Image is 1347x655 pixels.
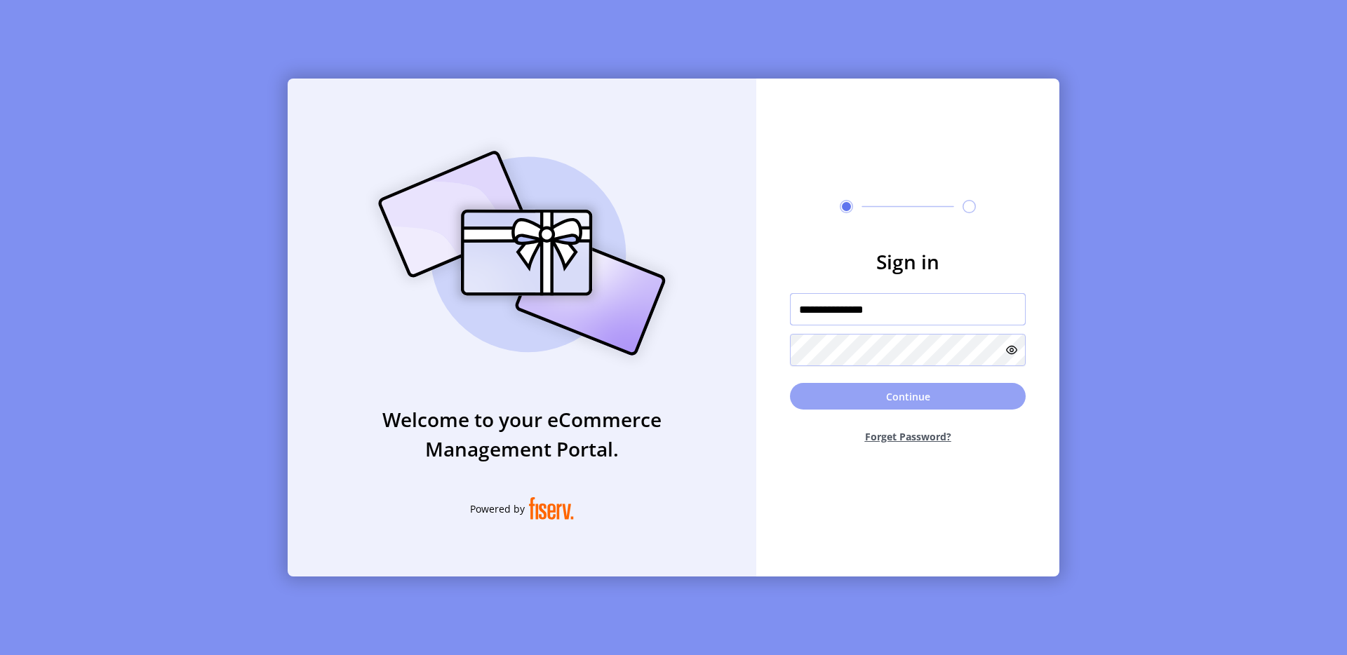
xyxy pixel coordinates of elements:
button: Forget Password? [790,418,1026,455]
span: Powered by [470,501,525,516]
button: Continue [790,383,1026,410]
h3: Sign in [790,247,1026,276]
h3: Welcome to your eCommerce Management Portal. [288,405,756,464]
img: card_Illustration.svg [357,135,687,371]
